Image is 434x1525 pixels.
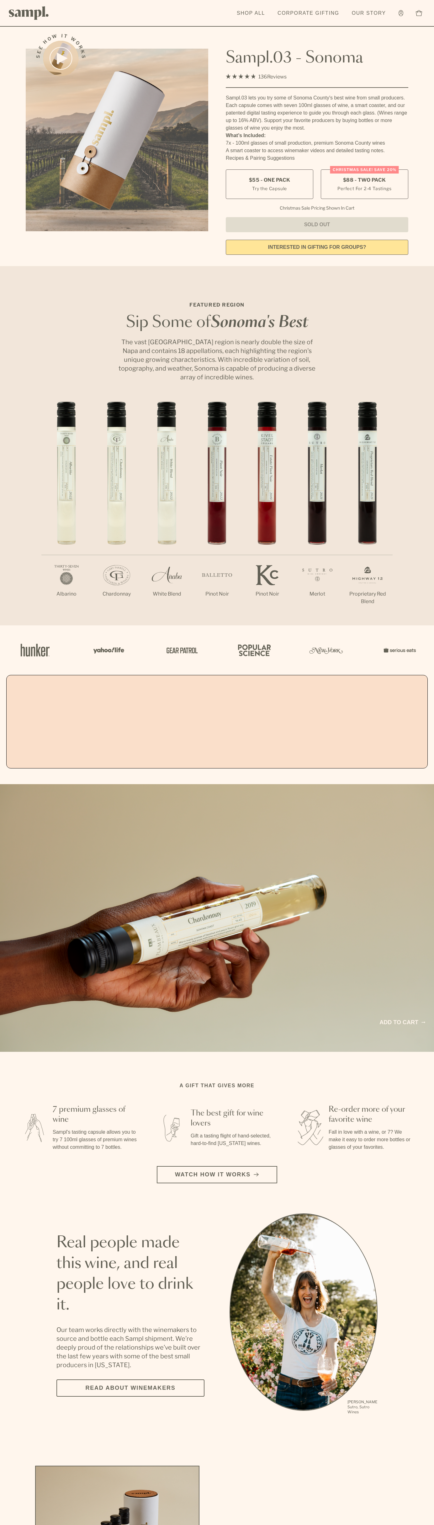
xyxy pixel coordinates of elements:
[226,147,408,154] li: A smart coaster to access winemaker videos and detailed tasting notes.
[349,6,389,20] a: Our Story
[117,338,317,382] p: The vast [GEOGRAPHIC_DATA] region is nearly double the size of Napa and contains 18 appellations,...
[226,49,408,67] h1: Sampl.03 - Sonoma
[292,590,342,598] p: Merlot
[56,1325,204,1369] p: Our team works directly with the winemakers to source and bottle each Sampl shipment. We’re deepl...
[277,205,357,211] li: Christmas Sale Pricing Shown In Cart
[226,72,287,81] div: 136Reviews
[342,590,393,605] p: Proprietary Red Blend
[16,637,54,664] img: Artboard_1_c8cd28af-0030-4af1-819c-248e302c7f06_x450.png
[226,133,266,138] strong: What’s Included:
[380,637,418,664] img: Artboard_7_5b34974b-f019-449e-91fb-745f8d0877ee_x450.png
[249,177,290,184] span: $55 - One Pack
[41,402,92,618] li: 1 / 7
[226,94,408,132] div: Sampl.03 lets you try some of Sonoma County's best wine from small producers. Each capsule comes ...
[347,1399,378,1415] p: [PERSON_NAME] Sutro, Sutro Wines
[235,637,272,664] img: Artboard_4_28b4d326-c26e-48f9-9c80-911f17d6414e_x450.png
[162,637,199,664] img: Artboard_5_7fdae55a-36fd-43f7-8bfd-f74a06a2878e_x450.png
[379,1018,425,1027] a: Add to cart
[92,402,142,618] li: 2 / 7
[337,185,391,192] small: Perfect For 2-4 Tastings
[117,315,317,330] h2: Sip Some of
[92,590,142,598] p: Chardonnay
[191,1108,276,1128] h3: The best gift for wine lovers
[242,590,292,598] p: Pinot Noir
[157,1166,277,1183] button: Watch how it works
[26,49,208,231] img: Sampl.03 - Sonoma
[274,6,342,20] a: Corporate Gifting
[226,240,408,255] a: interested in gifting for groups?
[142,402,192,618] li: 3 / 7
[211,315,308,330] em: Sonoma's Best
[192,402,242,618] li: 4 / 7
[192,590,242,598] p: Pinot Noir
[9,6,49,20] img: Sampl logo
[53,1128,138,1151] p: Sampl's tasting capsule allows you to try 7 100ml glasses of premium wines without committing to ...
[191,1132,276,1147] p: Gift a tasting flight of hand-selected, hard-to-find [US_STATE] wines.
[43,41,78,76] button: See how it works
[56,1379,204,1397] a: Read about Winemakers
[226,217,408,232] button: Sold Out
[56,1233,204,1315] h2: Real people made this wine, and real people love to drink it.
[342,402,393,625] li: 7 / 7
[329,1105,414,1125] h3: Re-order more of your favorite wine
[329,1128,414,1151] p: Fall in love with a wine, or 7? We make it easy to order more bottles or glasses of your favorites.
[226,139,408,147] li: 7x - 100ml glasses of small production, premium Sonoma County wines
[343,177,386,184] span: $88 - Two Pack
[307,637,345,664] img: Artboard_3_0b291449-6e8c-4d07-b2c2-3f3601a19cd1_x450.png
[252,185,287,192] small: Try the Capsule
[53,1105,138,1125] h3: 7 premium glasses of wine
[226,154,408,162] li: Recipes & Pairing Suggestions
[242,402,292,618] li: 5 / 7
[117,301,317,309] p: Featured Region
[230,1213,378,1415] ul: carousel
[142,590,192,598] p: White Blend
[234,6,268,20] a: Shop All
[41,590,92,598] p: Albarino
[89,637,127,664] img: Artboard_6_04f9a106-072f-468a-bdd7-f11783b05722_x450.png
[258,74,267,80] span: 136
[267,74,287,80] span: Reviews
[230,1213,378,1415] div: slide 1
[292,402,342,618] li: 6 / 7
[330,166,399,174] div: Christmas SALE! Save 20%
[180,1082,255,1089] h2: A gift that gives more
